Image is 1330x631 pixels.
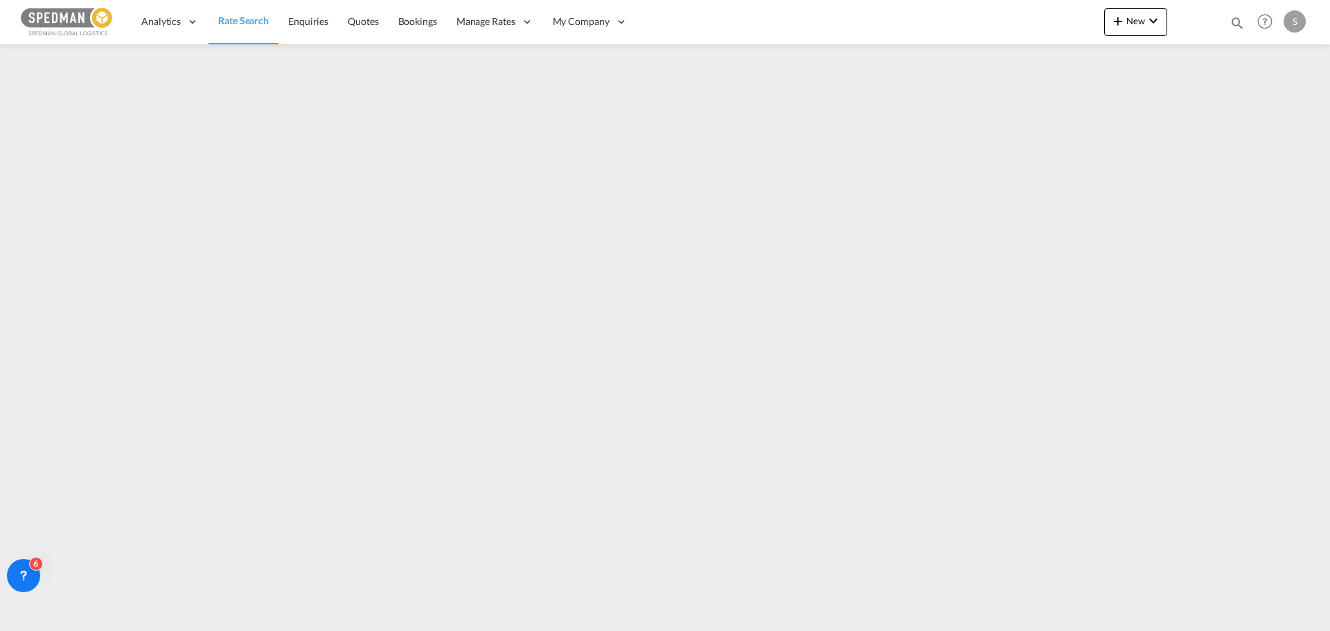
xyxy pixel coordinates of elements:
[141,15,181,28] span: Analytics
[1145,12,1162,29] md-icon: icon-chevron-down
[1230,15,1245,30] md-icon: icon-magnify
[21,6,114,37] img: c12ca350ff1b11efb6b291369744d907.png
[348,15,378,27] span: Quotes
[1253,10,1284,35] div: Help
[1110,12,1126,29] md-icon: icon-plus 400-fg
[1230,15,1245,36] div: icon-magnify
[288,15,328,27] span: Enquiries
[553,15,610,28] span: My Company
[1284,10,1306,33] div: S
[1253,10,1277,33] span: Help
[456,15,515,28] span: Manage Rates
[218,15,269,26] span: Rate Search
[1110,15,1162,26] span: New
[398,15,437,27] span: Bookings
[1104,8,1167,36] button: icon-plus 400-fgNewicon-chevron-down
